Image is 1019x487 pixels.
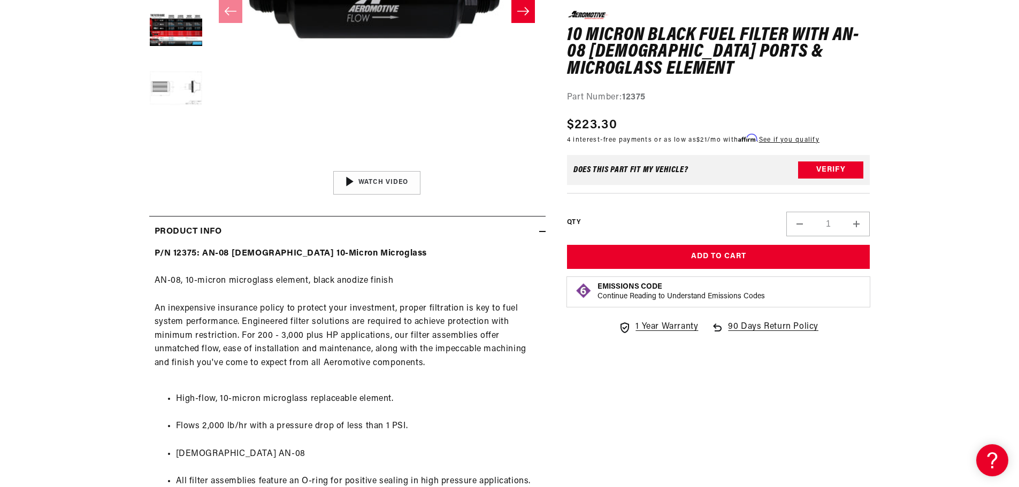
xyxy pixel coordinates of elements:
[567,91,870,105] div: Part Number:
[798,161,863,179] button: Verify
[567,245,870,269] button: Add to Cart
[155,225,222,239] h2: Product Info
[176,392,540,406] li: High-flow, 10-micron microglass replaceable element.
[176,447,540,461] li: [DEMOGRAPHIC_DATA] AN-08
[597,292,765,302] p: Continue Reading to Understand Emissions Codes
[618,320,698,334] a: 1 Year Warranty
[696,136,707,143] span: $21
[149,4,203,58] button: Load image 4 in gallery view
[759,136,819,143] a: See if you qualify - Learn more about Affirm Financing (opens in modal)
[567,115,617,134] span: $223.30
[575,282,592,299] img: Emissions code
[738,134,757,142] span: Affirm
[635,320,698,334] span: 1 Year Warranty
[567,218,580,227] label: QTY
[711,320,818,345] a: 90 Days Return Policy
[149,63,203,117] button: Load image 5 in gallery view
[176,420,540,434] li: Flows 2,000 lb/hr with a pressure drop of less than 1 PSI.
[622,93,646,102] strong: 12375
[149,217,546,248] summary: Product Info
[155,249,427,258] strong: P/N 12375: AN-08 [DEMOGRAPHIC_DATA] 10-Micron Microglass
[597,283,662,291] strong: Emissions Code
[573,166,688,174] div: Does This part fit My vehicle?
[567,134,819,144] p: 4 interest-free payments or as low as /mo with .
[728,320,818,345] span: 90 Days Return Policy
[567,27,870,78] h1: 10 Micron Black Fuel Filter with AN-08 [DEMOGRAPHIC_DATA] Ports & Microglass Element
[597,282,765,302] button: Emissions CodeContinue Reading to Understand Emissions Codes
